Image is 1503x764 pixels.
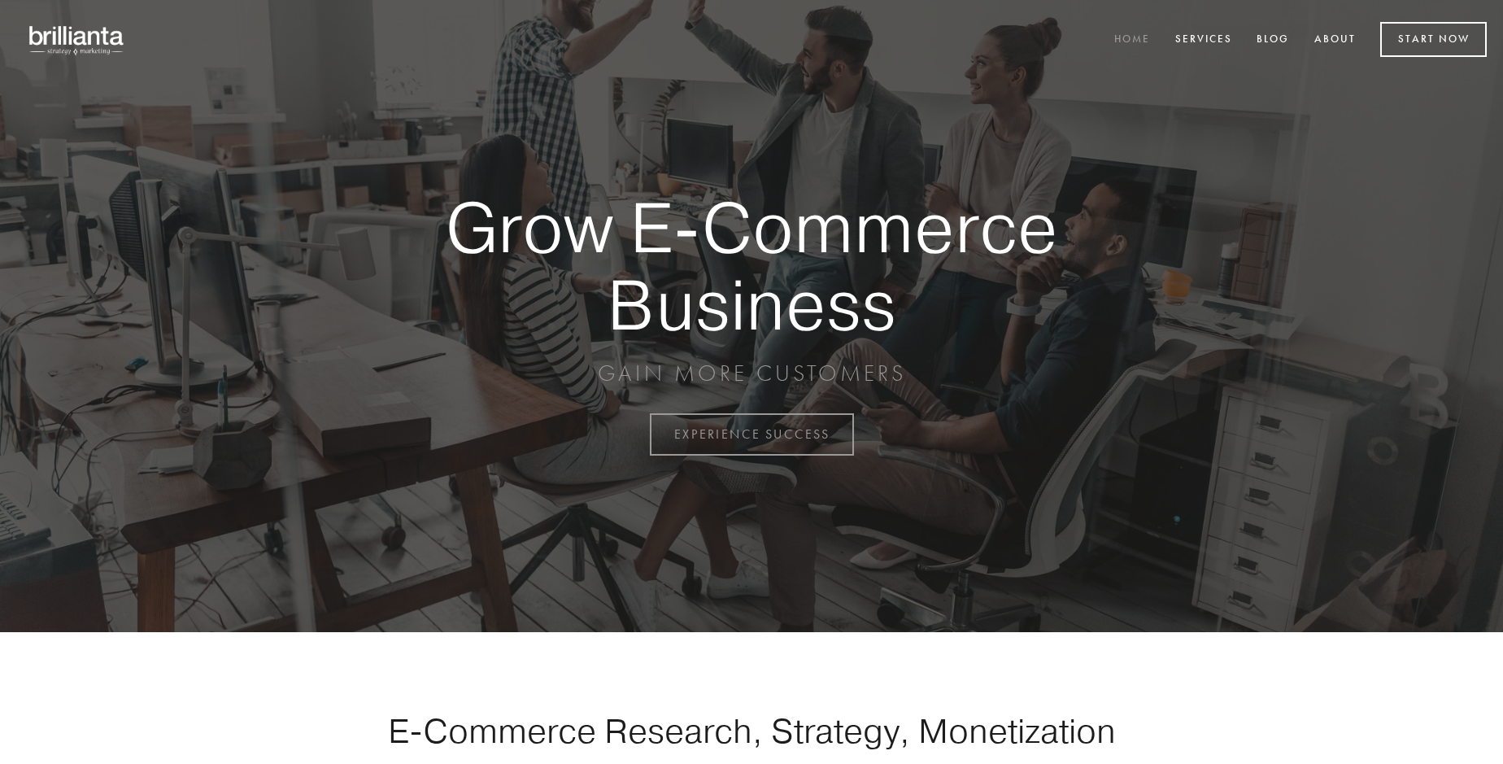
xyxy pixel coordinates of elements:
p: GAIN MORE CUSTOMERS [389,359,1114,388]
a: Blog [1246,27,1300,54]
img: brillianta - research, strategy, marketing [16,16,138,63]
a: Start Now [1380,22,1487,57]
a: About [1304,27,1366,54]
h1: E-Commerce Research, Strategy, Monetization [337,710,1166,751]
a: EXPERIENCE SUCCESS [650,413,854,456]
a: Services [1165,27,1243,54]
a: Home [1104,27,1161,54]
strong: Grow E-Commerce Business [389,189,1114,343]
